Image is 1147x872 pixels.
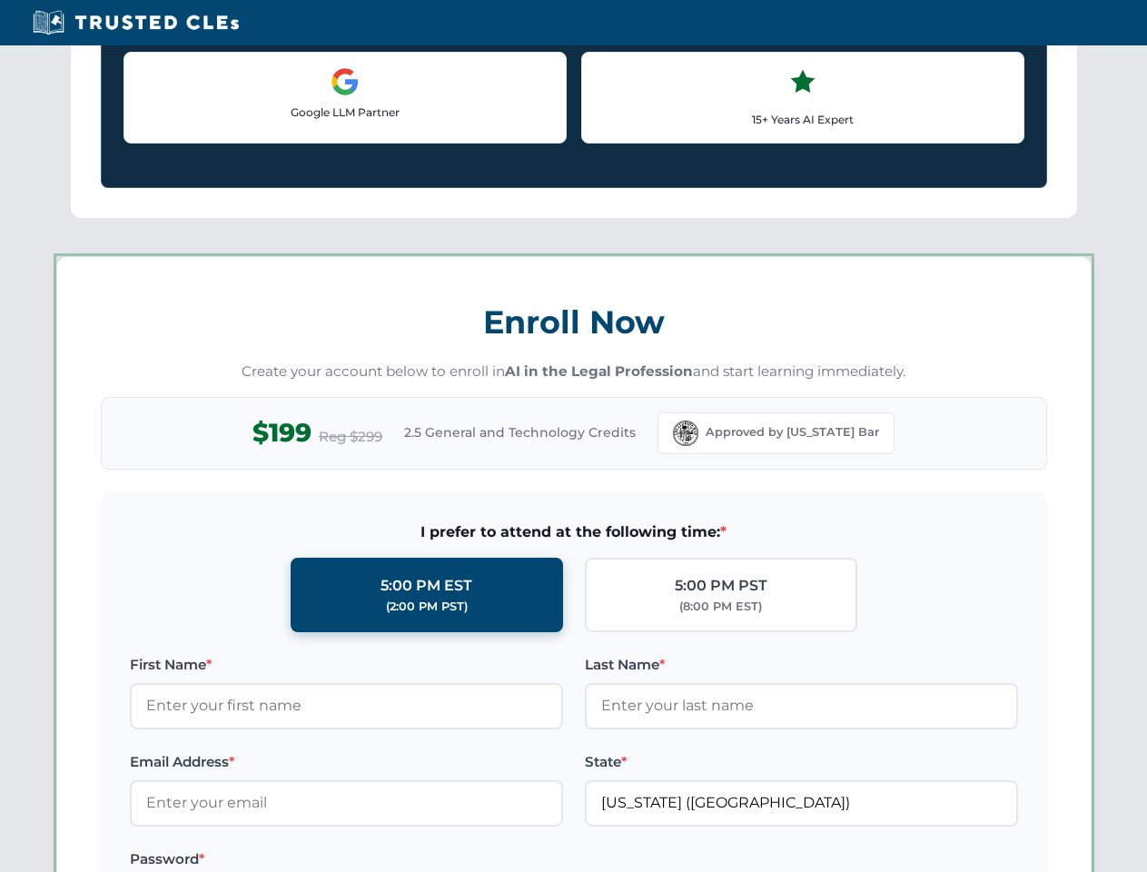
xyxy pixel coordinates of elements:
input: Enter your first name [130,683,563,728]
span: 2.5 General and Technology Credits [404,422,636,442]
div: 5:00 PM EST [381,574,472,598]
span: $199 [252,412,311,453]
input: Enter your last name [585,683,1018,728]
label: Last Name [585,654,1018,676]
div: 5:00 PM PST [675,574,767,598]
strong: AI in the Legal Profession [505,362,693,380]
span: Reg $299 [319,426,382,448]
div: (2:00 PM PST) [386,598,468,616]
img: Google [331,67,360,96]
p: 15+ Years AI Expert [597,111,1009,128]
label: State [585,751,1018,773]
p: Google LLM Partner [139,104,551,121]
img: Florida Bar [673,421,698,446]
input: Enter your email [130,780,563,826]
h3: Enroll Now [101,293,1047,351]
p: Create your account below to enroll in and start learning immediately. [101,362,1047,382]
input: Florida (FL) [585,780,1018,826]
label: Password [130,848,563,870]
div: (8:00 PM EST) [679,598,762,616]
label: Email Address [130,751,563,773]
label: First Name [130,654,563,676]
span: Approved by [US_STATE] Bar [706,423,879,441]
span: I prefer to attend at the following time: [130,520,1018,544]
img: Trusted CLEs [27,9,244,36]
